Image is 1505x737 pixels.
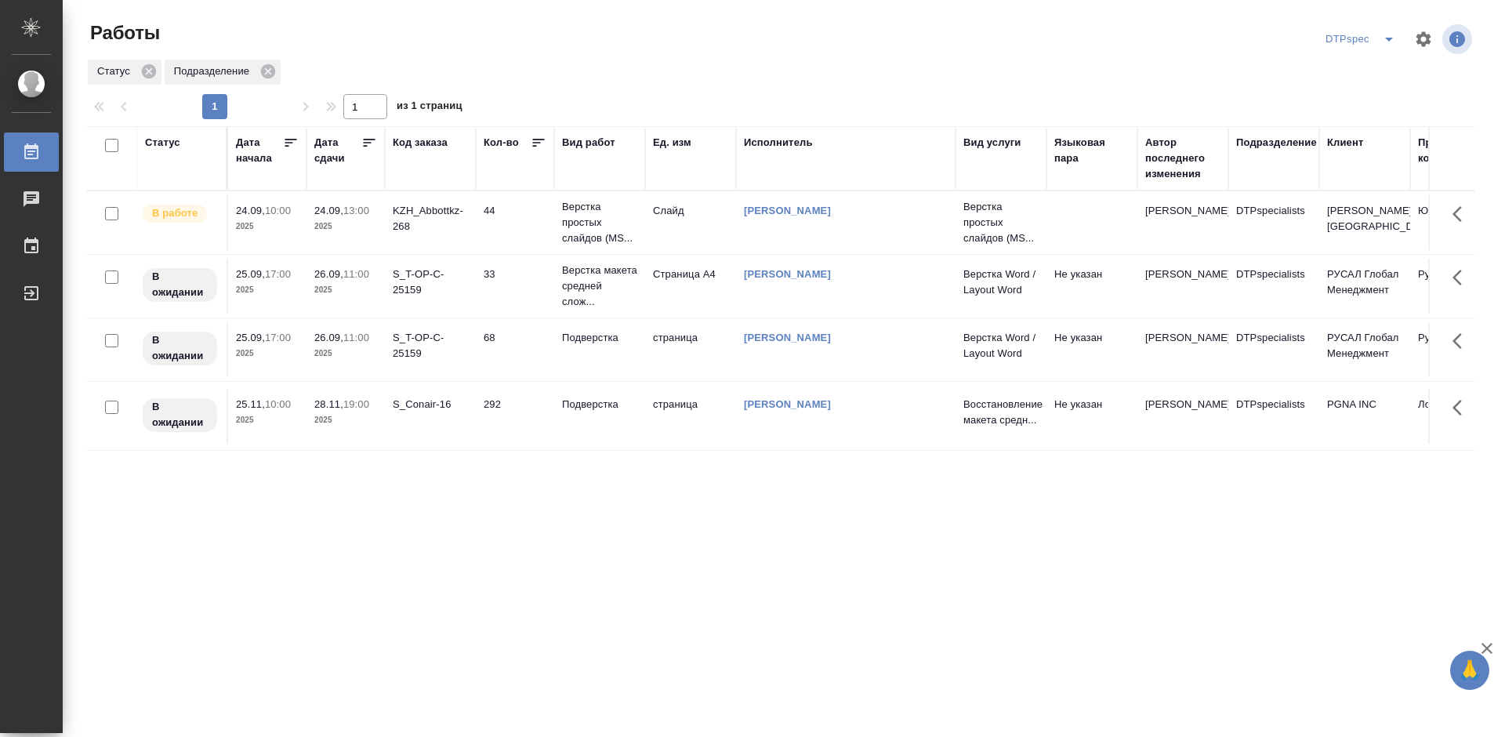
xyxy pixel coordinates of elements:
[141,203,219,224] div: Исполнитель выполняет работу
[1443,389,1481,427] button: Здесь прячутся важные кнопки
[393,267,468,298] div: S_T-OP-C-25159
[963,397,1039,428] p: Восстановление макета средн...
[86,20,160,45] span: Работы
[645,195,736,250] td: Слайд
[1046,259,1137,314] td: Не указан
[314,282,377,298] p: 2025
[314,332,343,343] p: 26.09,
[1327,203,1402,234] p: [PERSON_NAME] [GEOGRAPHIC_DATA]
[1327,397,1402,412] p: PGNA INC
[562,199,637,246] p: Верстка простых слайдов (MS...
[314,398,343,410] p: 28.11,
[476,322,554,377] td: 68
[343,398,369,410] p: 19:00
[1456,654,1483,687] span: 🙏
[314,219,377,234] p: 2025
[1410,389,1501,444] td: Локализация
[1228,322,1319,377] td: DTPspecialists
[963,330,1039,361] p: Верстка Word / Layout Word
[1327,267,1402,298] p: РУСАЛ Глобал Менеджмент
[141,330,219,367] div: Исполнитель назначен, приступать к работе пока рано
[1137,259,1228,314] td: [PERSON_NAME]
[645,389,736,444] td: страница
[744,135,813,151] div: Исполнитель
[152,205,198,221] p: В работе
[1228,389,1319,444] td: DTPspecialists
[653,135,691,151] div: Ед. изм
[165,60,281,85] div: Подразделение
[393,135,448,151] div: Код заказа
[645,259,736,314] td: Страница А4
[236,268,265,280] p: 25.09,
[1443,322,1481,360] button: Здесь прячутся важные кнопки
[236,332,265,343] p: 25.09,
[744,398,831,410] a: [PERSON_NAME]
[1046,322,1137,377] td: Не указан
[963,267,1039,298] p: Верстка Word / Layout Word
[145,135,180,151] div: Статус
[314,268,343,280] p: 26.09,
[1327,330,1402,361] p: РУСАЛ Глобал Менеджмент
[397,96,462,119] span: из 1 страниц
[393,397,468,412] div: S_Conair-16
[1137,195,1228,250] td: [PERSON_NAME]
[562,330,637,346] p: Подверстка
[314,205,343,216] p: 24.09,
[1228,259,1319,314] td: DTPspecialists
[152,332,208,364] p: В ожидании
[152,269,208,300] p: В ожидании
[343,268,369,280] p: 11:00
[343,205,369,216] p: 13:00
[1137,389,1228,444] td: [PERSON_NAME]
[236,346,299,361] p: 2025
[1410,259,1501,314] td: Русал
[314,346,377,361] p: 2025
[562,397,637,412] p: Подверстка
[393,330,468,361] div: S_T-OP-C-25159
[562,135,615,151] div: Вид работ
[963,199,1039,246] p: Верстка простых слайдов (MS...
[1405,20,1442,58] span: Настроить таблицу
[476,259,554,314] td: 33
[1327,135,1363,151] div: Клиент
[1443,259,1481,296] button: Здесь прячутся важные кнопки
[265,205,291,216] p: 10:00
[88,60,161,85] div: Статус
[152,399,208,430] p: В ожидании
[484,135,519,151] div: Кол-во
[236,135,283,166] div: Дата начала
[265,398,291,410] p: 10:00
[141,397,219,434] div: Исполнитель назначен, приступать к работе пока рано
[562,263,637,310] p: Верстка макета средней слож...
[236,282,299,298] p: 2025
[393,203,468,234] div: KZH_Abbottkz-268
[1145,135,1220,182] div: Автор последнего изменения
[1410,322,1501,377] td: Русал
[744,268,831,280] a: [PERSON_NAME]
[1450,651,1489,690] button: 🙏
[476,195,554,250] td: 44
[744,205,831,216] a: [PERSON_NAME]
[1418,135,1493,166] div: Проектная команда
[1443,195,1481,233] button: Здесь прячутся важные кнопки
[1442,24,1475,54] span: Посмотреть информацию
[645,322,736,377] td: страница
[236,412,299,428] p: 2025
[1137,322,1228,377] td: [PERSON_NAME]
[265,268,291,280] p: 17:00
[236,398,265,410] p: 25.11,
[236,219,299,234] p: 2025
[314,412,377,428] p: 2025
[265,332,291,343] p: 17:00
[1228,195,1319,250] td: DTPspecialists
[236,205,265,216] p: 24.09,
[141,267,219,303] div: Исполнитель назначен, приступать к работе пока рано
[343,332,369,343] p: 11:00
[1322,27,1405,52] div: split button
[1054,135,1130,166] div: Языковая пара
[1046,389,1137,444] td: Не указан
[1410,195,1501,250] td: Юридический
[476,389,554,444] td: 292
[97,64,136,79] p: Статус
[744,332,831,343] a: [PERSON_NAME]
